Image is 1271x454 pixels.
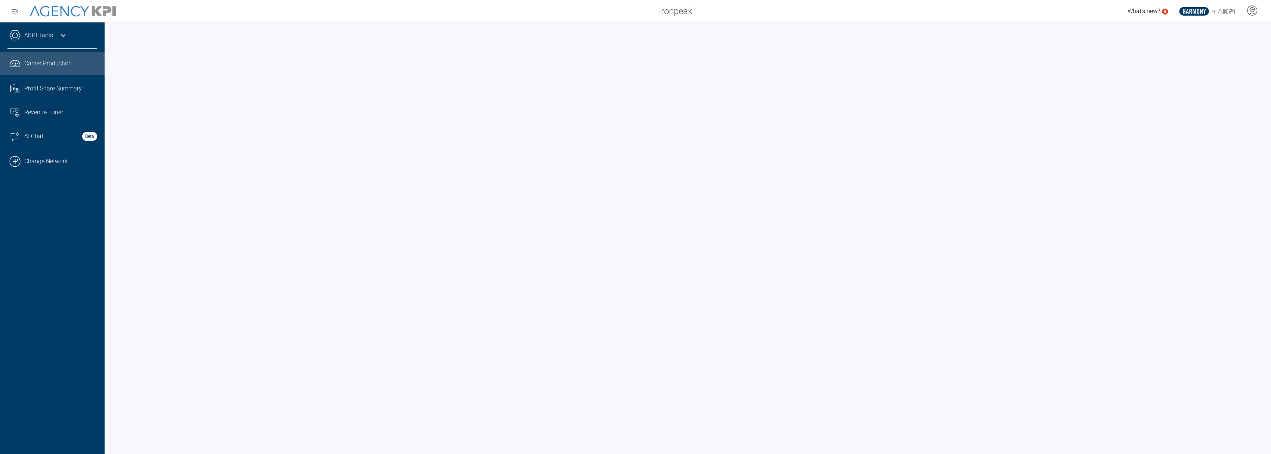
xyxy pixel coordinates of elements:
span: AI Chat [24,132,43,141]
span: Profit Share Summary [24,84,82,93]
a: AKPI Tools [24,31,53,40]
a: 5 [1162,9,1168,15]
span: Revenue Tuner [24,108,63,117]
span: Ironpeak [659,4,692,18]
span: What's new? [1128,7,1160,15]
strong: Beta [82,132,97,141]
img: AgencyKPI [30,6,116,17]
text: 5 [1164,9,1166,13]
span: Carrier Production [24,59,72,68]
